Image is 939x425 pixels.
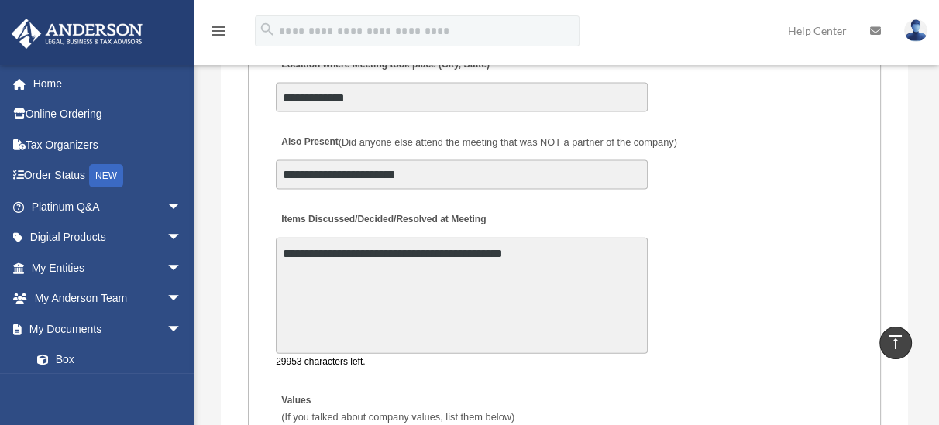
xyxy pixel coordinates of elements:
div: 29953 characters left. [276,354,648,370]
img: User Pic [904,19,927,42]
label: Also Present [276,132,681,153]
i: menu [209,22,228,40]
i: vertical_align_top [886,333,905,351]
label: Items Discussed/Decided/Resolved at Meeting [276,209,490,230]
a: Online Ordering [11,99,205,130]
div: NEW [89,164,123,187]
label: Location where Meeting took place (City, State) [276,55,499,76]
span: (If you talked about company values, list them below) [281,411,514,423]
a: Digital Productsarrow_drop_down [11,222,205,253]
a: vertical_align_top [879,327,912,359]
a: Home [11,68,205,99]
a: Tax Organizers [11,129,205,160]
a: My Entitiesarrow_drop_down [11,252,205,283]
span: arrow_drop_down [167,222,198,254]
span: (Did anyone else attend the meeting that was NOT a partner of the company) [339,136,677,148]
a: Box [22,344,205,375]
a: My Documentsarrow_drop_down [11,314,205,344]
i: search [259,21,276,38]
span: arrow_drop_down [167,191,198,223]
a: Platinum Q&Aarrow_drop_down [11,191,205,222]
a: My Anderson Teamarrow_drop_down [11,283,205,314]
a: menu [209,27,228,40]
span: arrow_drop_down [167,283,198,315]
img: Anderson Advisors Platinum Portal [7,19,147,49]
a: Order StatusNEW [11,160,205,192]
span: arrow_drop_down [167,314,198,345]
span: arrow_drop_down [167,252,198,284]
